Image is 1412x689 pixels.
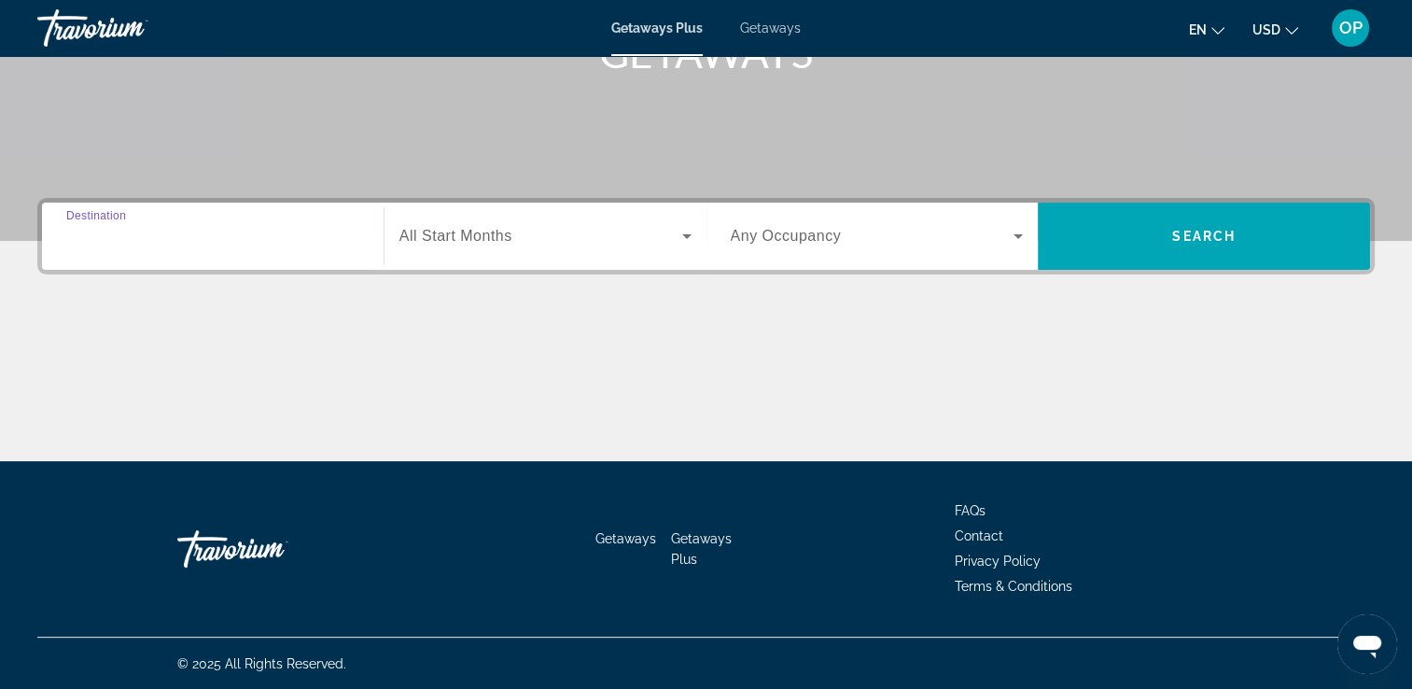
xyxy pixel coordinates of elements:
span: USD [1252,22,1280,37]
a: Go Home [177,521,364,577]
div: Search widget [42,203,1370,270]
span: Destination [66,209,126,221]
a: Privacy Policy [955,554,1041,569]
button: Change currency [1252,16,1298,43]
span: Search [1172,229,1236,244]
input: Select destination [66,226,359,248]
a: Getaways [740,21,801,35]
span: en [1189,22,1207,37]
a: Travorium [37,4,224,52]
a: FAQs [955,503,986,518]
button: Change language [1189,16,1224,43]
a: Getaways Plus [611,21,703,35]
span: OP [1339,19,1363,37]
span: Any Occupancy [731,228,842,244]
a: Contact [955,528,1003,543]
a: Getaways [595,531,656,546]
span: All Start Months [399,228,512,244]
a: Getaways Plus [671,531,732,567]
a: Terms & Conditions [955,579,1072,594]
button: User Menu [1326,8,1375,48]
span: © 2025 All Rights Reserved. [177,656,346,671]
iframe: Button to launch messaging window [1337,614,1397,674]
button: Search [1038,203,1370,270]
